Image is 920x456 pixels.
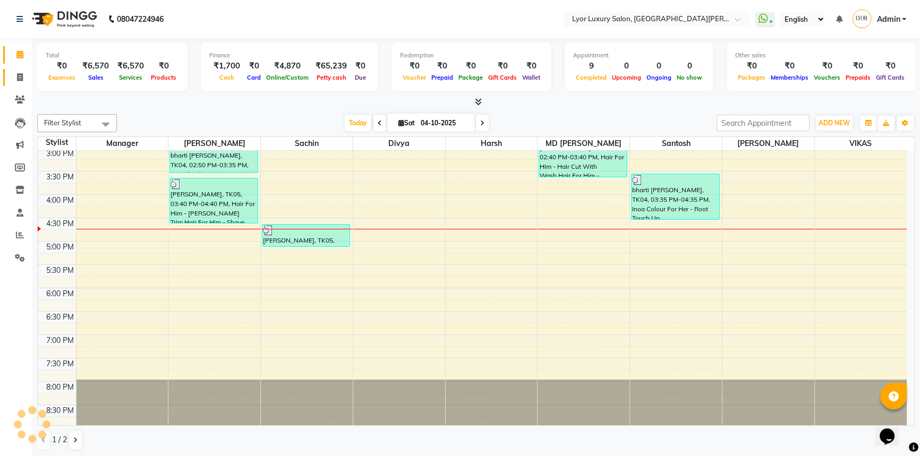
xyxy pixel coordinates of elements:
[735,60,768,72] div: ₹0
[519,74,543,81] span: Wallet
[44,405,76,416] div: 8:30 PM
[44,171,76,183] div: 3:30 PM
[244,60,263,72] div: ₹0
[539,132,626,177] div: [PERSON_NAME], TK05, 02:40 PM-03:40 PM, Hair For Him - Hair Cut With Wash,Hair For Him - [PERSON_...
[148,60,179,72] div: ₹0
[446,137,538,150] span: harsh
[263,60,311,72] div: ₹4,870
[573,60,609,72] div: 9
[573,51,705,60] div: Appointment
[811,74,843,81] span: Vouchers
[353,137,445,150] span: divya
[44,195,76,206] div: 4:00 PM
[400,60,429,72] div: ₹0
[538,137,629,150] span: MD [PERSON_NAME]
[735,51,907,60] div: Other sales
[113,60,148,72] div: ₹6,570
[644,74,674,81] span: Ongoing
[170,140,257,173] div: bharti [PERSON_NAME], TK04, 02:50 PM-03:35 PM, Majirel Colour For Her - Root Touch Up
[44,335,76,346] div: 7:00 PM
[485,74,519,81] span: Gift Cards
[811,60,843,72] div: ₹0
[674,60,705,72] div: 0
[209,60,244,72] div: ₹1,700
[38,137,76,148] div: Stylist
[44,118,81,127] span: Filter Stylist
[27,4,100,34] img: logo
[644,60,674,72] div: 0
[853,10,871,28] img: Admin
[352,74,369,81] span: Due
[815,137,907,150] span: VIKAS
[170,178,257,223] div: [PERSON_NAME], TK05, 03:40 PM-04:40 PM, Hair For Him - [PERSON_NAME] Trim,Hair For Him - Shave
[44,265,76,276] div: 5:30 PM
[609,60,644,72] div: 0
[768,60,811,72] div: ₹0
[630,137,722,150] span: santosh
[519,60,543,72] div: ₹0
[632,174,719,219] div: bharti [PERSON_NAME], TK04, 03:35 PM-04:35 PM, Inoa Colour For Her - Root Touch Up
[76,137,168,150] span: Manager
[768,74,811,81] span: Memberships
[46,60,78,72] div: ₹0
[674,74,705,81] span: No show
[819,119,850,127] span: ADD NEW
[46,51,179,60] div: Total
[44,242,76,253] div: 5:00 PM
[46,74,78,81] span: Expenses
[400,51,543,60] div: Redemption
[843,74,873,81] span: Prepaids
[44,148,76,159] div: 3:00 PM
[873,60,907,72] div: ₹0
[116,74,145,81] span: Services
[44,382,76,393] div: 8:00 PM
[52,434,67,445] span: 1 / 2
[456,74,485,81] span: Package
[717,115,810,131] input: Search Appointment
[875,414,909,445] iframe: chat widget
[429,74,456,81] span: Prepaid
[263,74,311,81] span: Online/Custom
[429,60,456,72] div: ₹0
[117,4,164,34] b: 08047224946
[345,115,371,131] span: Today
[168,137,260,150] span: [PERSON_NAME]
[44,358,76,369] div: 7:30 PM
[456,60,485,72] div: ₹0
[262,225,350,246] div: [PERSON_NAME], TK05, 04:40 PM-05:10 PM, Hair For Him - Shampoo [PERSON_NAME]'L
[78,60,113,72] div: ₹6,570
[735,74,768,81] span: Packages
[396,119,418,127] span: Sat
[351,60,370,72] div: ₹0
[609,74,644,81] span: Upcoming
[485,60,519,72] div: ₹0
[217,74,237,81] span: Cash
[244,74,263,81] span: Card
[418,115,471,131] input: 2025-10-04
[876,14,900,25] span: Admin
[843,60,873,72] div: ₹0
[873,74,907,81] span: Gift Cards
[722,137,814,150] span: [PERSON_NAME]
[261,137,353,150] span: Sachin
[86,74,106,81] span: Sales
[314,74,349,81] span: Petty cash
[44,312,76,323] div: 6:30 PM
[400,74,429,81] span: Voucher
[44,218,76,229] div: 4:30 PM
[573,74,609,81] span: Completed
[44,288,76,299] div: 6:00 PM
[148,74,179,81] span: Products
[209,51,370,60] div: Finance
[311,60,351,72] div: ₹65,239
[816,116,853,131] button: ADD NEW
